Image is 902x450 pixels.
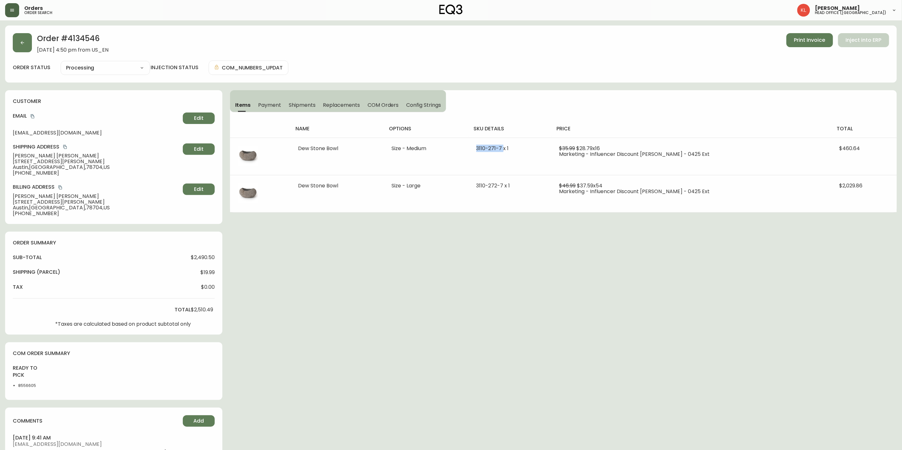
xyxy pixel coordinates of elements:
span: 3110-272-7 x 1 [476,182,510,189]
h5: head office ([GEOGRAPHIC_DATA]) [815,11,887,15]
span: $28.79 x 16 [577,145,600,152]
span: $0.00 [201,284,215,290]
button: Edit [183,184,215,195]
button: copy [57,184,63,191]
span: Add [193,417,204,425]
img: 958fb407-5c3c-481a-a2cf-9cd377f221fd.jpg [238,146,258,166]
span: Austin , [GEOGRAPHIC_DATA] , 78704 , US [13,205,180,211]
span: Dew Stone Bowl [298,145,338,152]
span: Items [235,102,251,108]
h4: sub-total [13,254,42,261]
li: 8556605 [18,383,47,388]
h4: sku details [474,125,547,132]
span: Payment [258,102,281,108]
span: COM Orders [368,102,399,108]
li: Size - Medium [392,146,461,151]
h4: name [295,125,379,132]
span: Edit [194,115,204,122]
span: [EMAIL_ADDRESS][DOMAIN_NAME] [13,130,180,136]
h4: order summary [13,239,215,246]
span: $2,510.49 [191,307,213,313]
h4: Shipping ( Parcel ) [13,269,60,276]
button: copy [29,113,36,120]
button: copy [62,144,68,150]
span: [PHONE_NUMBER] [13,170,180,176]
h5: order search [24,11,52,15]
button: Edit [183,112,215,124]
span: $2,029.86 [839,182,863,189]
span: Orders [24,6,43,11]
h4: ready to pick [13,365,47,379]
h4: tax [13,284,23,291]
h4: total [175,306,191,313]
h4: Shipping Address [13,143,180,150]
h4: comments [13,417,42,425]
span: Edit [194,186,204,193]
h4: [DATE] 9:41 am [13,434,215,441]
label: order status [13,64,50,71]
span: $46.99 [559,182,576,189]
h4: injection status [151,64,198,71]
img: 958fb407-5c3c-481a-a2cf-9cd377f221fd.jpg [238,183,258,203]
span: [PERSON_NAME] [PERSON_NAME] [13,193,180,199]
span: $460.64 [839,145,860,152]
span: Dew Stone Bowl [298,182,338,189]
h4: Email [13,112,180,120]
span: [PERSON_NAME] [815,6,860,11]
p: *Taxes are calculated based on product subtotal only [55,321,191,327]
img: logo [439,4,463,15]
span: Edit [194,146,204,153]
span: [STREET_ADDRESS][PERSON_NAME] [13,199,180,205]
button: Add [183,415,215,427]
h4: options [389,125,464,132]
span: 3110-271-7 x 1 [476,145,509,152]
img: 2c0c8aa7421344cf0398c7f872b772b5 [797,4,810,17]
span: Shipments [289,102,316,108]
h4: price [557,125,827,132]
span: [STREET_ADDRESS][PERSON_NAME] [13,159,180,164]
span: $2,490.50 [191,255,215,260]
span: [PERSON_NAME] [PERSON_NAME] [13,153,180,159]
li: Size - Large [392,183,461,189]
span: Replacements [323,102,360,108]
span: Austin , [GEOGRAPHIC_DATA] , 78704 , US [13,164,180,170]
span: $35.99 [559,145,575,152]
h4: com order summary [13,350,215,357]
span: Marketing - Influencer Discount [PERSON_NAME] - 0425 Ext [559,188,710,195]
span: [PHONE_NUMBER] [13,211,180,216]
h2: Order # 4134546 [37,33,108,47]
span: Print Invoice [794,37,825,44]
span: Marketing - Influencer Discount [PERSON_NAME] - 0425 Ext [559,150,710,158]
span: [EMAIL_ADDRESS][DOMAIN_NAME] [13,441,215,447]
span: $37.59 x 54 [577,182,603,189]
h4: customer [13,98,215,105]
button: Edit [183,143,215,155]
button: Print Invoice [786,33,833,47]
span: Config Strings [406,102,441,108]
span: $19.99 [200,270,215,275]
h4: Billing Address [13,184,180,191]
span: [DATE] 4:50 pm from US_EN [37,47,108,53]
h4: total [837,125,892,132]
